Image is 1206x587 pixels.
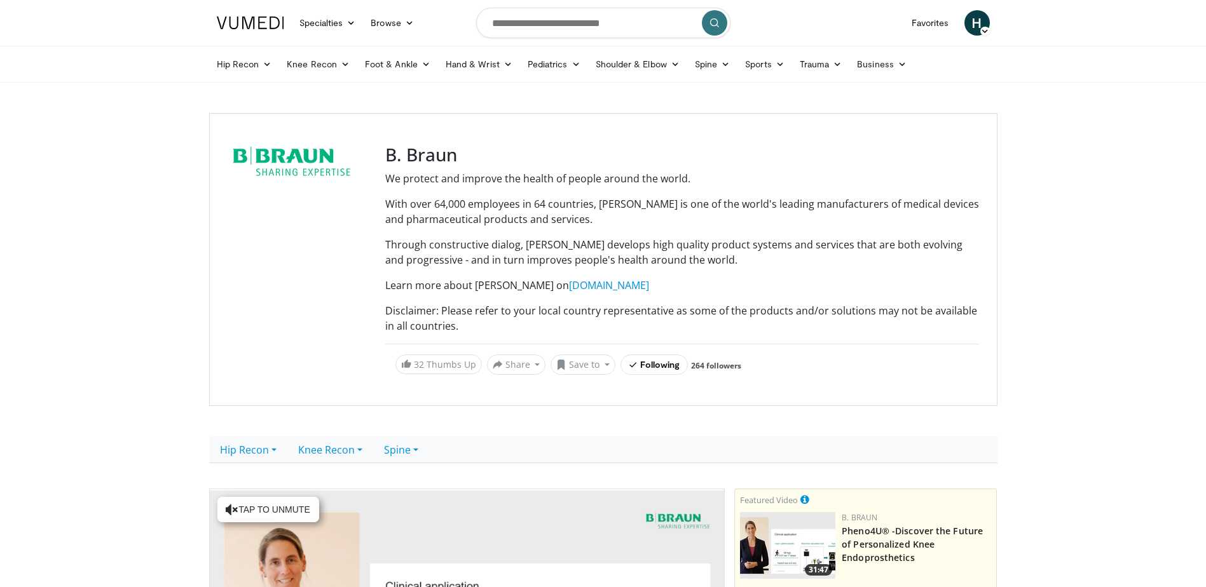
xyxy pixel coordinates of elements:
a: Hip Recon [209,51,280,77]
a: Business [849,51,914,77]
a: Spine [687,51,737,77]
a: Shoulder & Elbow [588,51,687,77]
a: Hand & Wrist [438,51,520,77]
a: H [964,10,990,36]
a: 31:47 [740,512,835,579]
input: Search topics, interventions [476,8,730,38]
a: Sports [737,51,792,77]
h3: B. Braun [385,144,979,166]
button: Save to [551,354,615,375]
a: 32 Thumbs Up [395,354,482,374]
a: Pediatrics [520,51,588,77]
a: [DOMAIN_NAME] [569,278,649,292]
a: Knee Recon [287,436,373,463]
button: Share [487,354,546,375]
a: B. Braun [842,512,877,523]
small: Featured Video [740,494,798,506]
img: 2c749dd2-eaed-4ec0-9464-a41d4cc96b76.150x105_q85_crop-smart_upscale.jpg [740,512,835,579]
button: Tap to unmute [217,497,319,522]
a: Specialties [292,10,364,36]
p: We protect and improve the health of people around the world. [385,171,979,186]
a: 264 followers [691,360,741,371]
a: Browse [363,10,421,36]
button: Following [620,354,689,375]
a: Spine [373,436,429,463]
a: Knee Recon [279,51,357,77]
a: Favorites [904,10,957,36]
img: VuMedi Logo [217,17,284,29]
p: Through constructive dialog, [PERSON_NAME] develops high quality product systems and services tha... [385,237,979,267]
p: Learn more about [PERSON_NAME] on [385,278,979,293]
span: 32 [414,358,424,370]
a: Hip Recon [209,436,287,463]
p: With over 64,000 employees in 64 countries, [PERSON_NAME] is one of the world's leading manufactu... [385,196,979,227]
p: Disclaimer: Please refer to your local country representative as some of the products and/or solu... [385,303,979,334]
a: Foot & Ankle [357,51,438,77]
a: Trauma [792,51,850,77]
span: 31:47 [805,564,832,576]
a: Pheno4U® -Discover the Future of Personalized Knee Endoprosthetics [842,525,983,563]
